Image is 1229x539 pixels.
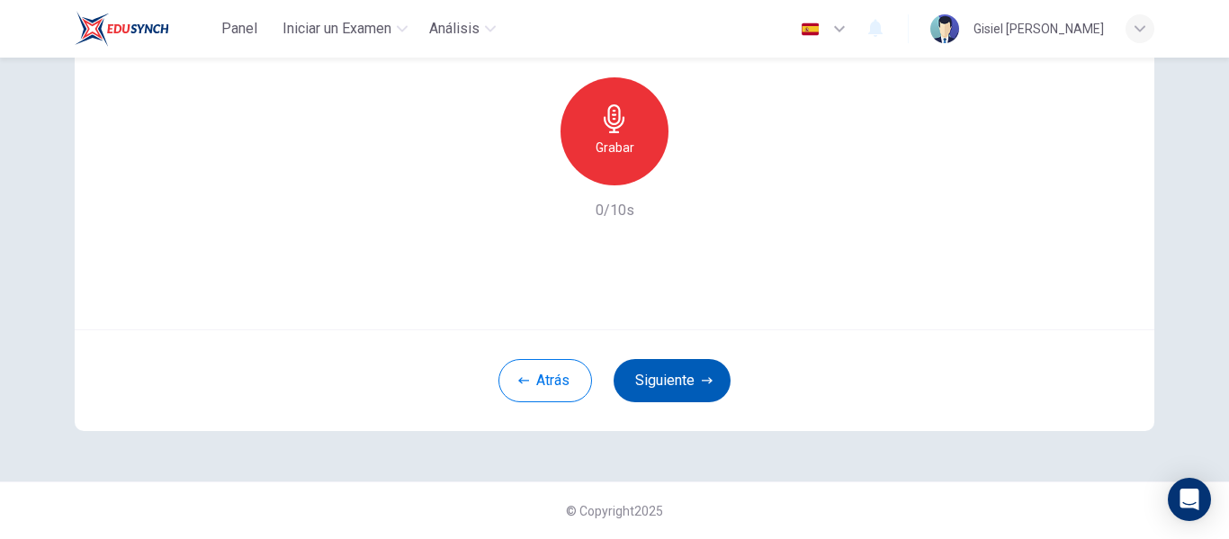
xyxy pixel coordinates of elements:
span: Iniciar un Examen [283,18,391,40]
img: EduSynch logo [75,11,169,47]
span: © Copyright 2025 [566,504,663,518]
button: Análisis [422,13,503,45]
span: Análisis [429,18,480,40]
button: Atrás [498,359,592,402]
div: Open Intercom Messenger [1168,478,1211,521]
img: Profile picture [930,14,959,43]
button: Grabar [561,77,668,185]
button: Iniciar un Examen [275,13,415,45]
button: Siguiente [614,359,731,402]
h6: Grabar [596,137,634,158]
button: Panel [211,13,268,45]
span: Panel [221,18,257,40]
a: EduSynch logo [75,11,211,47]
img: es [799,22,821,36]
h6: 0/10s [596,200,634,221]
div: Gisiel [PERSON_NAME] [973,18,1104,40]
